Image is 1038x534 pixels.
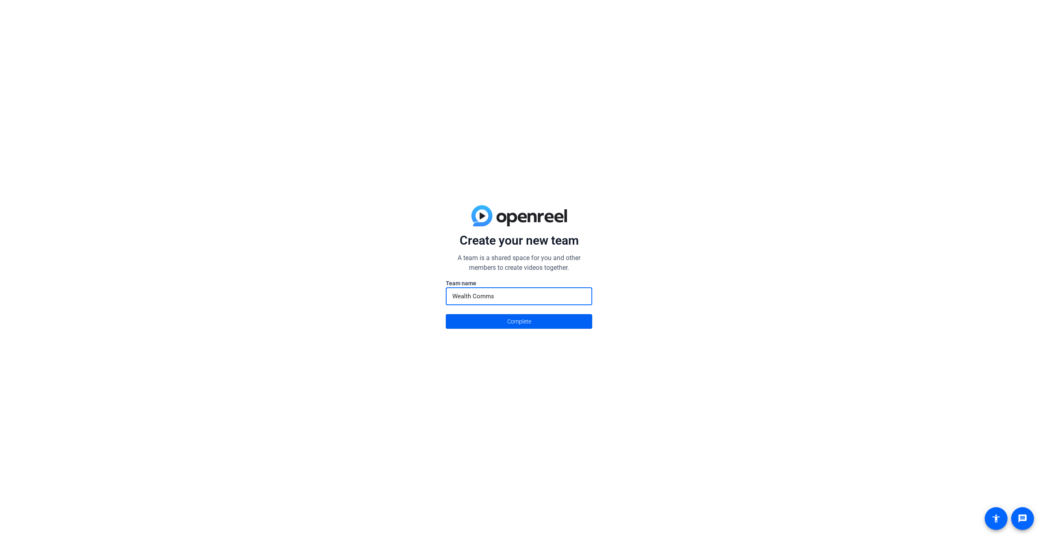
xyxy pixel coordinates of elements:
[507,314,531,329] span: Complete
[1018,514,1027,523] mat-icon: message
[991,514,1001,523] mat-icon: accessibility
[452,291,586,301] input: Enter here
[471,205,567,226] img: blue-gradient.svg
[446,233,592,248] p: Create your new team
[446,279,592,287] label: Team name
[446,314,592,329] button: Complete
[446,253,592,273] p: A team is a shared space for you and other members to create videos together.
